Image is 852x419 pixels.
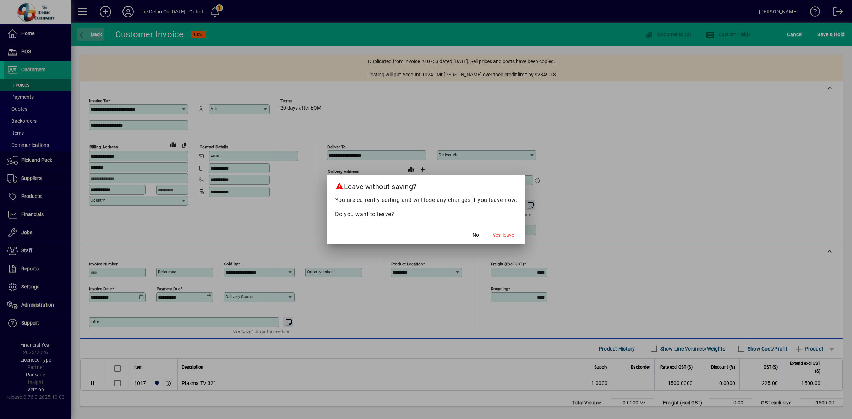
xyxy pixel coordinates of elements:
p: Do you want to leave? [335,210,517,219]
button: No [464,229,487,242]
button: Yes, leave [490,229,517,242]
h2: Leave without saving? [327,175,526,195]
span: No [473,231,479,239]
span: Yes, leave [493,231,514,239]
p: You are currently editing and will lose any changes if you leave now. [335,196,517,204]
